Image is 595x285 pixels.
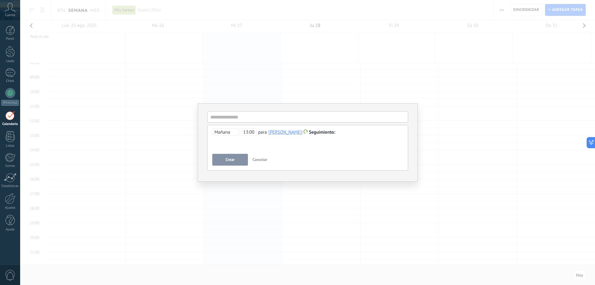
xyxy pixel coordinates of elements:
[1,144,19,148] div: Listas
[1,79,19,83] div: Chats
[268,129,302,135] div: Daniela Quintana
[226,158,235,162] span: Crear
[258,129,267,135] span: para
[309,129,335,135] span: Seguimiento
[1,100,19,106] div: WhatsApp
[1,184,19,188] div: Estadísticas
[1,59,19,63] div: Leads
[1,164,19,168] div: Correo
[250,154,270,166] button: Cancelar
[5,13,15,17] span: Cuenta
[1,122,19,126] div: Calendario
[212,154,248,166] button: Crear
[253,157,267,162] span: Cancelar
[1,228,19,232] div: Ayuda
[212,128,239,136] span: Mañana
[212,128,335,136] div: :
[1,206,19,210] div: Ajustes
[1,37,19,41] div: Panel
[241,128,257,136] span: 13:00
